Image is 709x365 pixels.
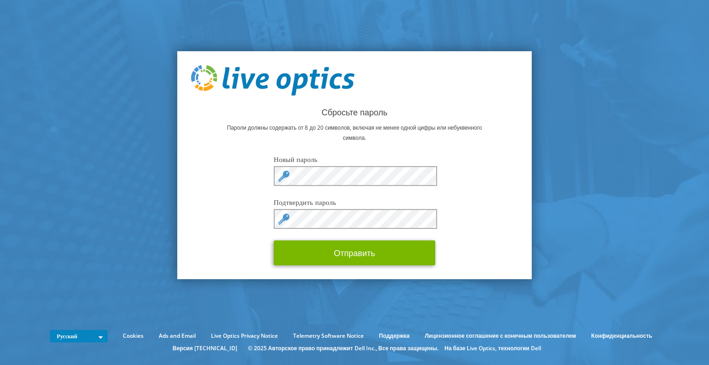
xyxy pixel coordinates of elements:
li: © 2025 Авторское право принадлежит Dell Inc., Все права защищены. [243,343,443,353]
a: Cookies [116,331,150,341]
img: live_optics_svg.svg [191,65,354,96]
label: Новый пароль [274,155,435,164]
p: Пароли должны содержать от 8 до 20 символов, включая не менее одной цифры или небуквенного символа. [191,123,518,143]
label: Подтвердить пароль [274,197,435,207]
a: Конфиденциальность [584,331,659,341]
h2: Сбросьте пароль [191,107,518,117]
a: Telemetry Software Notice [286,331,371,341]
a: Ads and Email [152,331,203,341]
a: Поддержка [372,331,416,341]
a: Лицензионное соглашение с конечным пользователем [418,331,583,341]
button: Отправить [274,240,435,265]
a: Live Optics Privacy Notice [204,331,285,341]
li: Версия [TECHNICAL_ID] [168,343,242,353]
li: На базе Live Optics, технологии Dell [445,343,541,353]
